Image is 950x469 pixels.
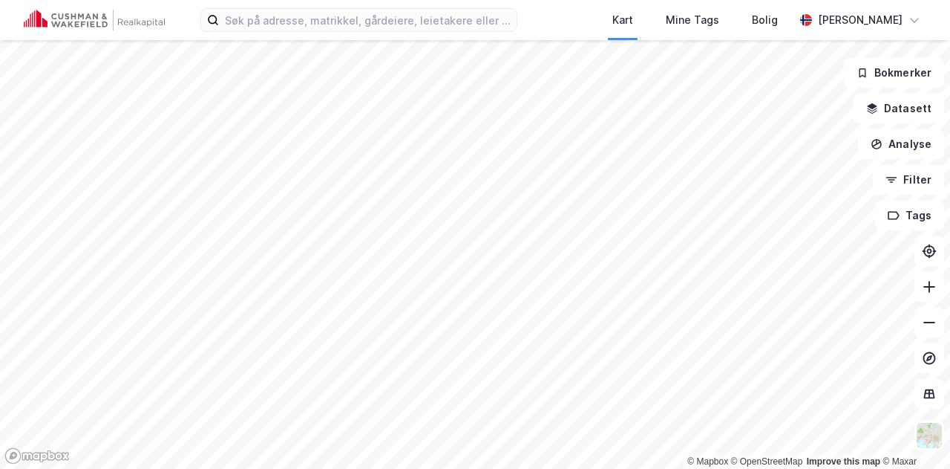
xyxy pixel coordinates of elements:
[612,11,633,29] div: Kart
[219,9,517,31] input: Søk på adresse, matrikkel, gårdeiere, leietakere eller personer
[687,456,728,467] a: Mapbox
[876,398,950,469] iframe: Chat Widget
[818,11,902,29] div: [PERSON_NAME]
[876,398,950,469] div: Kontrollprogram for chat
[873,165,944,195] button: Filter
[807,456,880,467] a: Improve this map
[752,11,778,29] div: Bolig
[875,201,944,230] button: Tags
[731,456,803,467] a: OpenStreetMap
[844,58,944,88] button: Bokmerker
[4,447,70,465] a: Mapbox homepage
[24,10,165,30] img: cushman-wakefield-realkapital-logo.202ea83816669bd177139c58696a8fa1.svg
[858,129,944,159] button: Analyse
[854,94,944,123] button: Datasett
[666,11,719,29] div: Mine Tags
